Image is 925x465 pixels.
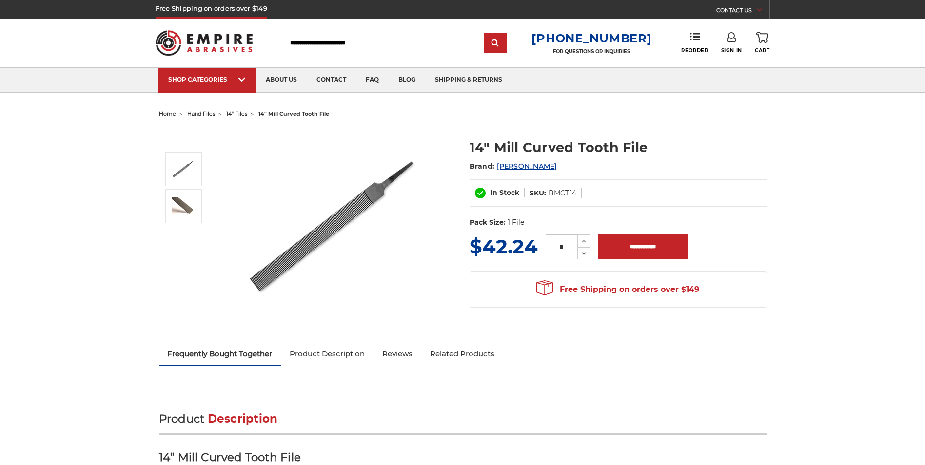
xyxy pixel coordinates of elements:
a: shipping & returns [425,68,512,93]
img: 14" Mill Curved Tooth File with Tang [242,128,437,323]
a: blog [389,68,425,93]
a: [PHONE_NUMBER] [531,31,651,45]
a: about us [256,68,307,93]
dt: SKU: [530,188,546,198]
span: Sign In [721,47,742,54]
div: SHOP CATEGORIES [168,76,246,83]
span: $42.24 [470,234,538,258]
img: Empire Abrasives [156,24,253,62]
span: In Stock [490,188,519,197]
a: Product Description [281,343,374,365]
span: Free Shipping on orders over $149 [536,280,699,299]
a: CONTACT US [716,5,769,19]
a: Reorder [681,32,708,53]
p: FOR QUESTIONS OR INQUIRIES [531,48,651,55]
span: Cart [755,47,769,54]
a: Related Products [421,343,503,365]
a: Reviews [374,343,421,365]
span: Brand: [470,162,495,171]
img: 14" Mill Curved Tooth File with Tang, Tip [172,197,196,215]
a: 14" files [226,110,247,117]
span: Description [208,412,278,426]
a: Frequently Bought Together [159,343,281,365]
a: Cart [755,32,769,54]
dd: BMCT14 [549,188,576,198]
span: 14” Mill Curved Tooth File [159,450,301,464]
span: 14" mill curved tooth file [258,110,329,117]
a: faq [356,68,389,93]
dt: Pack Size: [470,217,506,228]
a: contact [307,68,356,93]
span: Reorder [681,47,708,54]
input: Submit [486,34,505,53]
h1: 14" Mill Curved Tooth File [470,138,767,157]
span: Product [159,412,205,426]
img: 14" Mill Curved Tooth File with Tang [172,157,196,181]
a: [PERSON_NAME] [497,162,556,171]
a: home [159,110,176,117]
dd: 1 File [508,217,524,228]
a: hand files [187,110,215,117]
